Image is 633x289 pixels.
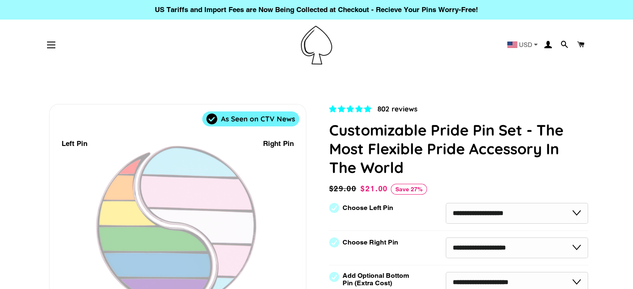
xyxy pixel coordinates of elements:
[377,104,417,113] span: 802 reviews
[519,42,532,48] span: USD
[360,184,388,193] span: $21.00
[301,26,332,64] img: Pin-Ace
[329,183,359,195] span: $29.00
[329,105,373,113] span: 4.83 stars
[343,272,412,287] label: Add Optional Bottom Pin (Extra Cost)
[343,239,398,246] label: Choose Right Pin
[329,121,588,177] h1: Customizable Pride Pin Set - The Most Flexible Pride Accessory In The World
[343,204,393,212] label: Choose Left Pin
[263,138,294,149] div: Right Pin
[391,184,427,195] span: Save 27%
